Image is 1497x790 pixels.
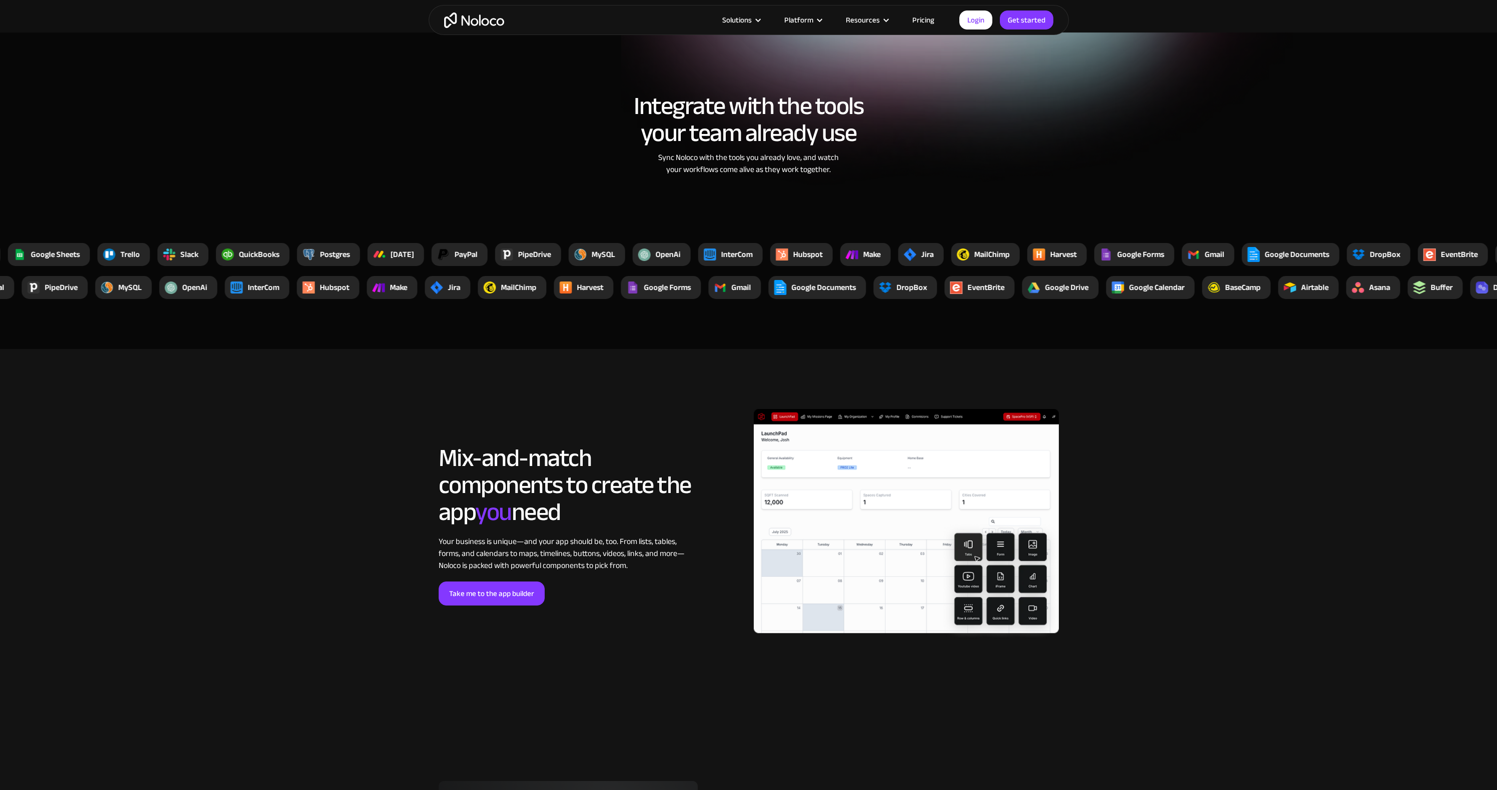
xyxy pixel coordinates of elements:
[974,248,1010,260] div: MailChimp
[1430,281,1452,293] div: Buffer
[791,281,856,293] div: Google Documents
[656,248,681,260] div: OpenAi
[1000,10,1053,29] a: Get started
[1117,248,1164,260] div: Google Forms
[959,10,992,29] a: Login
[1370,248,1400,260] div: DropBox
[320,248,350,260] div: Postgres
[320,281,349,293] div: Hubspot
[518,248,551,260] div: PipeDrive
[239,248,280,260] div: QuickBooks
[439,535,691,571] div: Your business is unique—and your app should be, too. From lists, tables, forms, and calendars to ...
[31,248,80,260] div: Google Sheets
[592,248,615,260] div: MySQL
[181,248,199,260] div: Slack
[900,13,947,26] a: Pricing
[1301,281,1328,293] div: Airtable
[248,281,279,293] div: InterCom
[896,281,927,293] div: DropBox
[391,248,414,260] div: [DATE]
[772,13,833,26] div: Platform
[722,13,752,26] div: Solutions
[1045,281,1088,293] div: Google Drive
[1225,281,1260,293] div: BaseCamp
[1205,248,1224,260] div: Gmail
[1265,248,1329,260] div: Google Documents
[444,12,504,28] a: home
[577,281,603,293] div: Harvest
[863,248,881,260] div: Make
[439,92,1059,146] h2: Integrate with the tools your team already use
[793,248,823,260] div: Hubspot
[182,281,207,293] div: OpenAi
[390,281,407,293] div: Make
[501,281,536,293] div: MailChimp
[967,281,1004,293] div: EventBrite
[455,248,478,260] div: PayPal
[439,444,691,525] h2: Mix-and-match components to create the app need
[616,151,881,175] div: Sync Noloco with the tools you already love, and watch your workflows come alive as they work tog...
[475,488,512,535] span: you
[846,13,880,26] div: Resources
[710,13,772,26] div: Solutions
[121,248,140,260] div: Trello
[784,13,813,26] div: Platform
[731,281,751,293] div: Gmail
[1369,281,1390,293] div: Asana
[1129,281,1184,293] div: Google Calendar
[833,13,900,26] div: Resources
[1441,248,1478,260] div: EventBrite
[721,248,753,260] div: InterCom
[644,281,691,293] div: Google Forms
[439,581,545,605] a: Take me to the app builder
[118,281,142,293] div: MySQL
[921,248,934,260] div: Jira
[448,281,460,293] div: Jira
[1050,248,1077,260] div: Harvest
[45,281,78,293] div: PipeDrive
